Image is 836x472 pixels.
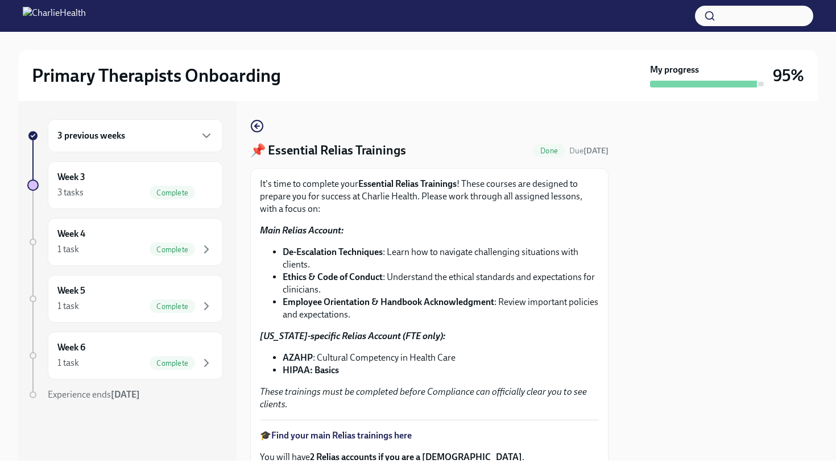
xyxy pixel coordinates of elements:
strong: De-Escalation Techniques [283,247,383,257]
p: It's time to complete your ! These courses are designed to prepare you for success at Charlie Hea... [260,178,599,215]
strong: [DATE] [583,146,609,156]
div: 1 task [57,300,79,312]
em: These trainings must be completed before Compliance can officially clear you to see clients. [260,386,587,410]
li: : Review important policies and expectations. [283,296,599,321]
span: August 25th, 2025 07:00 [569,145,609,156]
p: 🎓 [260,429,599,442]
img: CharlieHealth [23,7,86,25]
h6: Week 3 [57,171,85,183]
span: Due [569,146,609,156]
strong: [US_STATE]-specific Relias Account (FTE only): [260,331,445,341]
a: Week 51 taskComplete [27,275,223,323]
a: Week 41 taskComplete [27,218,223,266]
div: 1 task [57,357,79,369]
span: Complete [150,189,195,197]
strong: [DATE] [111,389,140,400]
h6: Week 4 [57,228,85,240]
strong: AZAHP [283,352,313,363]
strong: 2 Relias accounts if you are a [DEMOGRAPHIC_DATA] [310,452,522,462]
p: You will have . [260,451,599,463]
strong: Employee Orientation & Handbook Acknowledgment [283,296,494,307]
a: Week 33 tasksComplete [27,161,223,209]
strong: HIPAA: Basics [283,365,339,375]
li: : Cultural Competency in Health Care [283,352,599,364]
strong: Essential Relias Trainings [358,178,457,189]
div: 1 task [57,243,79,256]
span: Complete [150,359,195,367]
a: Week 61 taskComplete [27,332,223,379]
span: Complete [150,302,195,311]
li: : Understand the ethical standards and expectations for clinicians. [283,271,599,296]
span: Experience ends [48,389,140,400]
span: Complete [150,245,195,254]
span: Done [533,147,565,155]
strong: Ethics & Code of Conduct [283,271,383,282]
a: Find your main Relias trainings here [271,430,412,441]
h2: Primary Therapists Onboarding [32,64,281,87]
h4: 📌 Essential Relias Trainings [250,142,406,159]
div: 3 previous weeks [48,119,223,152]
strong: My progress [650,64,699,76]
h6: 3 previous weeks [57,130,125,142]
li: : Learn how to navigate challenging situations with clients. [283,246,599,271]
h3: 95% [773,65,804,86]
strong: Main Relias Account: [260,225,343,236]
h6: Week 5 [57,285,85,297]
h6: Week 6 [57,341,85,354]
div: 3 tasks [57,186,84,199]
